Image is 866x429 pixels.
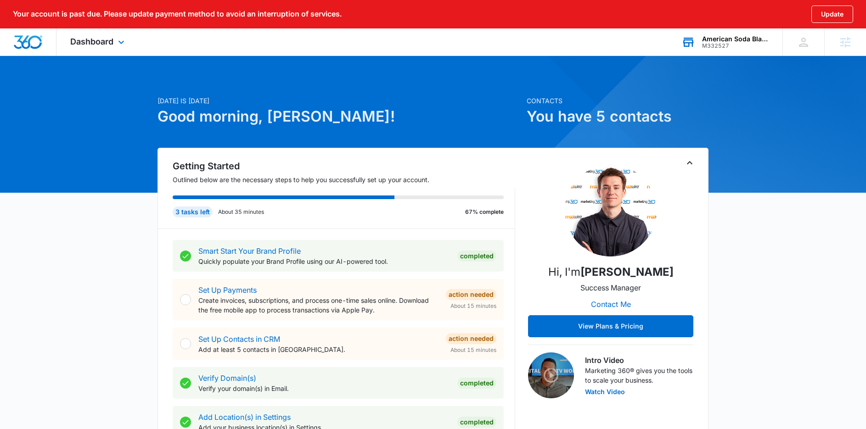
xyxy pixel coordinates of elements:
img: Intro Video [528,352,574,398]
div: Completed [457,417,496,428]
p: Quickly populate your Brand Profile using our AI-powered tool. [198,256,450,266]
div: 3 tasks left [173,206,213,217]
p: About 35 minutes [218,208,264,216]
div: Action Needed [446,289,496,300]
h2: Getting Started [173,159,515,173]
span: About 15 minutes [450,346,496,354]
div: account id [702,43,769,49]
button: Update [811,6,853,23]
p: 67% complete [465,208,504,216]
p: Success Manager [580,282,641,293]
button: Contact Me [582,293,640,315]
p: Add at least 5 contacts in [GEOGRAPHIC_DATA]. [198,345,439,354]
p: Verify your domain(s) in Email. [198,384,450,393]
div: Keywords by Traffic [101,54,155,60]
h1: Good morning, [PERSON_NAME]! [157,106,521,128]
div: account name [702,35,769,43]
img: tab_keywords_by_traffic_grey.svg [91,53,99,61]
p: [DATE] is [DATE] [157,96,521,106]
div: Completed [457,378,496,389]
a: Smart Start Your Brand Profile [198,246,301,256]
div: Dashboard [56,28,141,56]
p: Create invoices, subscriptions, and process one-time sales online. Download the free mobile app t... [198,295,439,315]
img: Kadin Cathey [565,165,657,256]
h3: Intro Video [585,355,693,366]
a: Set Up Contacts in CRM [198,334,280,344]
p: Contacts [527,96,709,106]
button: View Plans & Pricing [528,315,693,337]
p: Marketing 360® gives you the tools to scale your business. [585,366,693,385]
a: Verify Domain(s) [198,373,256,383]
img: tab_domain_overview_orange.svg [25,53,32,61]
a: Add Location(s) in Settings [198,412,291,422]
button: Toggle Collapse [684,157,695,168]
button: Watch Video [585,389,625,395]
p: Hi, I'm [548,264,674,280]
div: v 4.0.25 [26,15,45,22]
a: Set Up Payments [198,285,257,295]
h1: You have 5 contacts [527,106,709,128]
div: Domain Overview [35,54,82,60]
img: website_grey.svg [15,24,22,31]
strong: [PERSON_NAME] [580,265,674,279]
p: Your account is past due. Please update payment method to avoid an interruption of services. [13,10,342,18]
p: Outlined below are the necessary steps to help you successfully set up your account. [173,175,515,184]
div: Domain: [DOMAIN_NAME] [24,24,101,31]
span: About 15 minutes [450,302,496,310]
img: logo_orange.svg [15,15,22,22]
div: Action Needed [446,333,496,344]
span: Dashboard [70,37,113,46]
div: Completed [457,251,496,262]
